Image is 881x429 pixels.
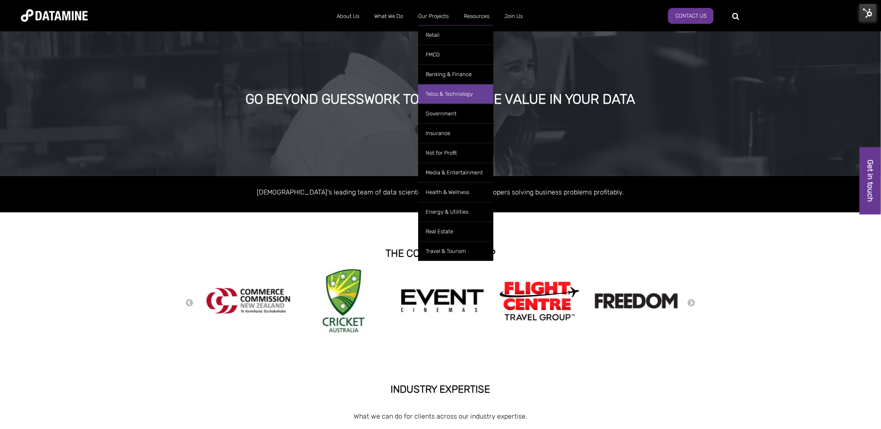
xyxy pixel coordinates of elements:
[859,4,877,22] img: HubSpot Tools Menu Toggle
[456,5,497,27] a: Resources
[418,143,493,163] a: Not for Profit
[323,269,365,332] img: Cricket Australia
[668,8,714,24] a: Contact Us
[391,383,490,395] strong: INDUSTRY EXPERTISE
[99,92,782,107] div: GO BEYOND GUESSWORK TO UNLOCK THE VALUE IN YOUR DATA
[418,84,493,104] a: Telco & Technology
[418,104,493,123] a: Government
[386,248,495,259] strong: THE COMPANY WE KEEP
[418,45,493,64] a: FMCG
[367,5,411,27] a: What We Do
[418,182,493,202] a: Health & Wellness
[207,288,290,314] img: commercecommission
[186,299,194,308] button: Previous
[202,186,679,198] p: [DEMOGRAPHIC_DATA]'s leading team of data scientists, engineers and developers solving business p...
[21,9,88,22] img: Datamine
[687,299,696,308] button: Next
[418,202,493,222] a: Energy & Utilities
[354,412,527,420] span: What we can do for clients across our industry expertise.
[418,25,493,45] a: Retail
[595,293,678,309] img: Freedom logo
[401,289,484,313] img: event cinemas
[860,147,881,214] a: Get in touch
[418,163,493,182] a: Media & Entertainment
[497,5,530,27] a: Join Us
[411,5,456,27] a: Our Projects
[418,222,493,241] a: Real Estate
[418,64,493,84] a: Banking & Finance
[329,5,367,27] a: About Us
[418,123,493,143] a: Insurance
[418,241,493,261] a: Travel & Tourism
[498,279,581,322] img: Flight Centre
